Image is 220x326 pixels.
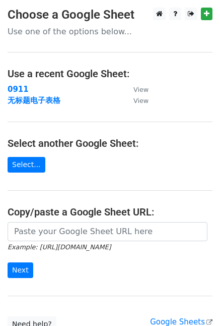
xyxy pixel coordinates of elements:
[8,206,212,218] h4: Copy/paste a Google Sheet URL:
[8,68,212,80] h4: Use a recent Google Sheet:
[8,26,212,37] p: Use one of the options below...
[8,137,212,149] h4: Select another Google Sheet:
[8,243,111,251] small: Example: [URL][DOMAIN_NAME]
[8,85,29,94] a: 0911
[8,222,207,241] input: Paste your Google Sheet URL here
[8,8,212,22] h3: Choose a Google Sheet
[133,86,149,93] small: View
[123,85,149,94] a: View
[8,157,45,173] a: Select...
[123,96,149,105] a: View
[8,262,33,278] input: Next
[133,97,149,104] small: View
[8,96,60,105] a: 无标题电子表格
